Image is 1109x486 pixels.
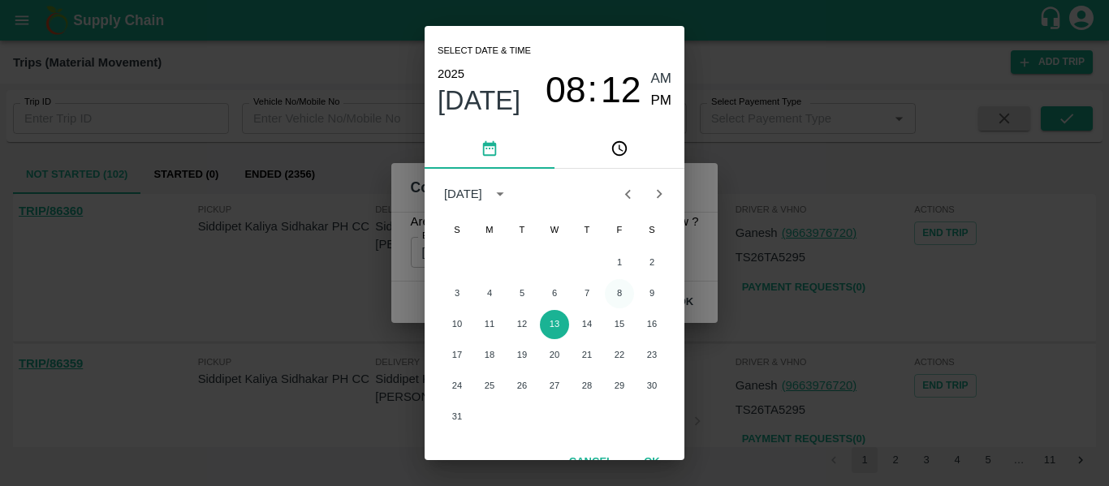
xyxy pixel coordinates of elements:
[651,90,672,112] button: PM
[605,372,634,401] button: 29
[546,68,586,111] button: 08
[438,63,464,84] button: 2025
[442,341,472,370] button: 17
[588,68,598,111] span: :
[438,39,531,63] span: Select date & time
[475,341,504,370] button: 18
[572,279,602,308] button: 7
[572,310,602,339] button: 14
[507,279,537,308] button: 5
[626,448,678,476] button: OK
[540,341,569,370] button: 20
[605,341,634,370] button: 22
[637,341,667,370] button: 23
[572,341,602,370] button: 21
[438,84,520,117] button: [DATE]
[475,372,504,401] button: 25
[637,248,667,277] button: 2
[475,214,504,247] span: Monday
[442,372,472,401] button: 24
[612,178,643,209] button: Previous month
[442,310,472,339] button: 10
[605,214,634,247] span: Friday
[540,310,569,339] button: 13
[540,372,569,401] button: 27
[605,310,634,339] button: 15
[637,372,667,401] button: 30
[572,372,602,401] button: 28
[487,181,513,207] button: calendar view is open, switch to year view
[444,185,482,203] div: [DATE]
[442,279,472,308] button: 3
[425,130,554,169] button: pick date
[644,178,675,209] button: Next month
[605,279,634,308] button: 8
[442,214,472,247] span: Sunday
[540,214,569,247] span: Wednesday
[540,279,569,308] button: 6
[563,448,619,476] button: Cancel
[507,310,537,339] button: 12
[572,214,602,247] span: Thursday
[546,69,586,111] span: 08
[637,279,667,308] button: 9
[475,279,504,308] button: 4
[651,68,672,90] button: AM
[507,372,537,401] button: 26
[554,130,684,169] button: pick time
[442,402,472,432] button: 31
[605,248,634,277] button: 1
[637,310,667,339] button: 16
[475,310,504,339] button: 11
[601,68,641,111] button: 12
[507,341,537,370] button: 19
[507,214,537,247] span: Tuesday
[601,69,641,111] span: 12
[637,214,667,247] span: Saturday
